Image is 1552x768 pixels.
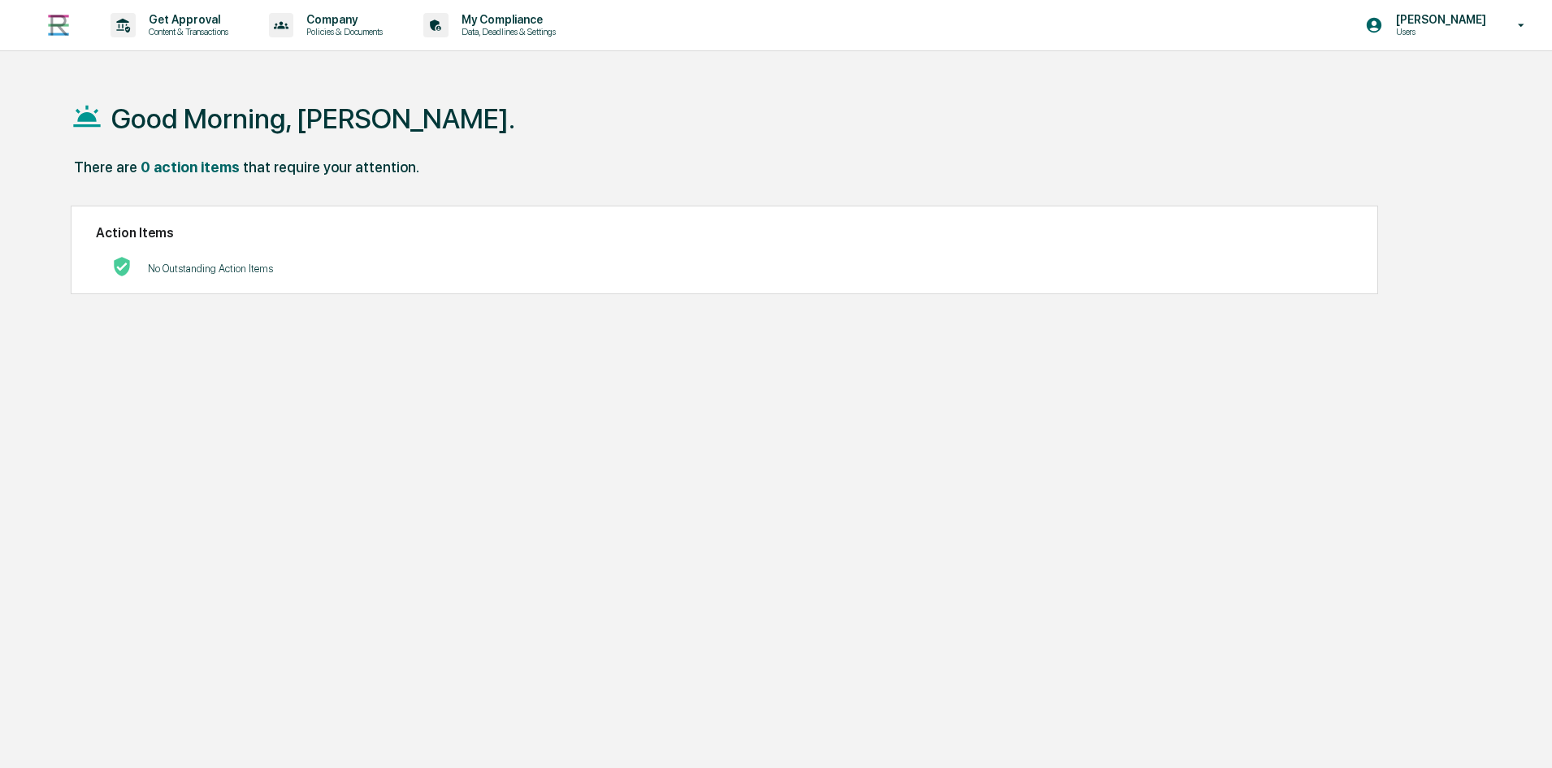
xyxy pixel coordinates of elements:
p: My Compliance [449,13,564,26]
p: Policies & Documents [293,26,391,37]
p: Data, Deadlines & Settings [449,26,564,37]
p: Users [1383,26,1494,37]
div: 0 action items [141,158,240,176]
img: logo [39,6,78,45]
h1: Good Morning, [PERSON_NAME]. [111,102,515,135]
h2: Action Items [96,225,1353,241]
img: No Actions logo [112,257,132,276]
p: Content & Transactions [136,26,236,37]
p: [PERSON_NAME] [1383,13,1494,26]
div: There are [74,158,137,176]
div: that require your attention. [243,158,419,176]
p: Company [293,13,391,26]
p: No Outstanding Action Items [148,263,273,275]
p: Get Approval [136,13,236,26]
